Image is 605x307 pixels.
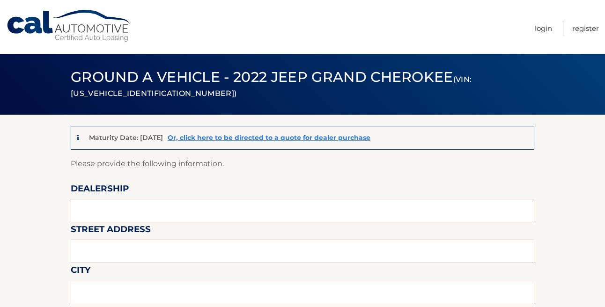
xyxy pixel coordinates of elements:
[71,263,90,280] label: City
[89,133,163,142] p: Maturity Date: [DATE]
[71,68,472,100] span: Ground a Vehicle - 2022 Jeep Grand Cherokee
[572,21,599,36] a: Register
[71,222,151,240] label: Street Address
[168,133,370,142] a: Or, click here to be directed to a quote for dealer purchase
[71,182,129,199] label: Dealership
[71,157,534,170] p: Please provide the following information.
[6,9,133,43] a: Cal Automotive
[535,21,552,36] a: Login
